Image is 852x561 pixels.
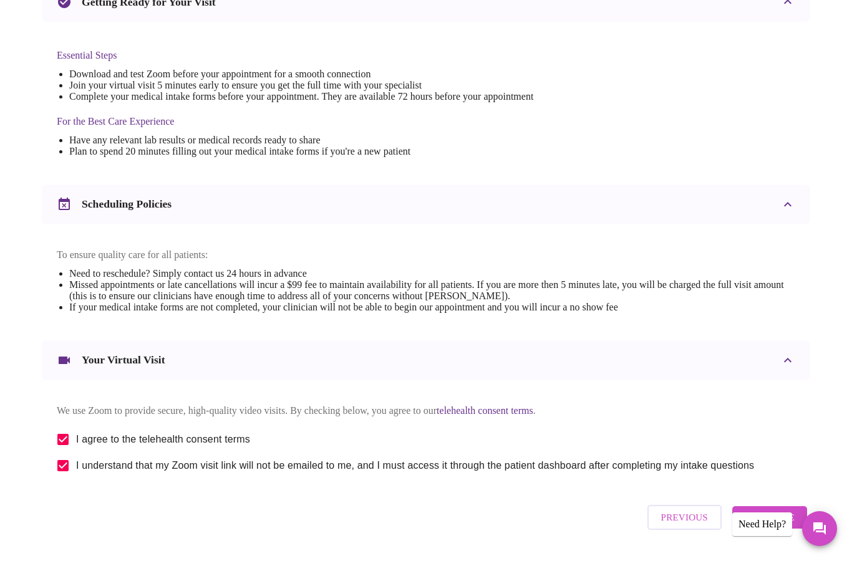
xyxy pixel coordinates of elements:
[647,505,722,530] button: Previous
[69,279,795,302] li: Missed appointments or late cancellations will incur a $99 fee to maintain availability for all p...
[69,268,795,279] li: Need to reschedule? Simply contact us 24 hours in advance
[82,198,172,211] h3: Scheduling Policies
[69,80,533,91] li: Join your virtual visit 5 minutes early to ensure you get the full time with your specialist
[57,116,533,127] h4: For the Best Care Experience
[57,50,533,61] h4: Essential Steps
[42,340,810,380] div: Your Virtual Visit
[76,432,250,447] span: I agree to the telehealth consent terms
[69,302,795,313] li: If your medical intake forms are not completed, your clinician will not be able to begin our appo...
[69,135,533,146] li: Have any relevant lab results or medical records ready to share
[69,91,533,102] li: Complete your medical intake forms before your appointment. They are available 72 hours before yo...
[437,405,533,416] a: telehealth consent terms
[82,353,165,367] h3: Your Virtual Visit
[661,509,708,525] span: Previous
[732,506,807,529] button: Continue
[732,512,792,536] div: Need Help?
[57,249,795,261] p: To ensure quality care for all patients:
[42,185,810,224] div: Scheduling Policies
[69,69,533,80] li: Download and test Zoom before your appointment for a smooth connection
[802,511,837,546] button: Messages
[745,509,795,525] span: Continue
[57,405,795,416] p: We use Zoom to provide secure, high-quality video visits. By checking below, you agree to our .
[69,146,533,157] li: Plan to spend 20 minutes filling out your medical intake forms if you're a new patient
[76,458,754,473] span: I understand that my Zoom visit link will not be emailed to me, and I must access it through the ...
